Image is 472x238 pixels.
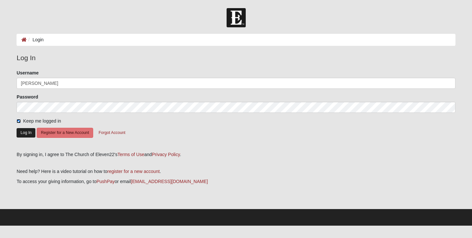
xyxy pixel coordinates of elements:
[96,179,115,184] a: PushPay
[17,94,38,100] label: Password
[17,128,35,138] button: Log In
[17,168,455,175] p: Need help? Here is a video tutorial on how to .
[17,53,455,63] legend: Log In
[27,36,43,43] li: Login
[17,70,39,76] label: Username
[23,118,61,124] span: Keep me logged in
[227,8,246,27] img: Church of Eleven22 Logo
[17,119,21,123] input: Keep me logged in
[107,169,160,174] a: register for a new account
[17,178,455,185] p: To access your giving information, go to or email
[37,128,93,138] button: Register for a New Account
[131,179,208,184] a: [EMAIL_ADDRESS][DOMAIN_NAME]
[152,152,180,157] a: Privacy Policy
[118,152,144,157] a: Terms of Use
[94,128,130,138] button: Forgot Account
[17,151,455,158] div: By signing in, I agree to The Church of Eleven22's and .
